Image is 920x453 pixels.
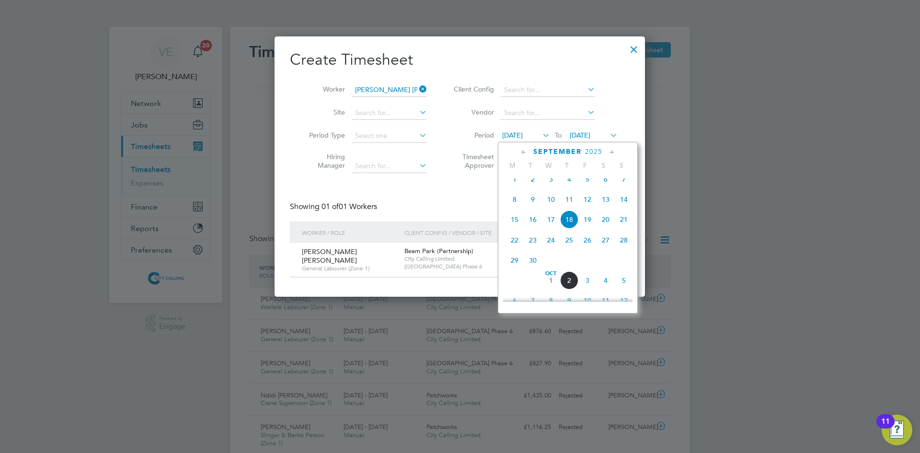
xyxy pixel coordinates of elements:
span: 28 [615,231,633,249]
label: Period Type [302,131,345,139]
span: 16 [524,210,542,229]
label: Worker [302,85,345,93]
label: Timesheet Approver [451,152,494,170]
span: City Calling Limited [404,255,553,263]
span: 5 [578,170,597,188]
label: Site [302,108,345,116]
input: Search for... [352,106,427,120]
span: 6 [506,291,524,310]
span: Oct [542,271,560,276]
span: [DATE] [502,131,523,139]
span: [GEOGRAPHIC_DATA] Phase 6 [404,263,553,270]
span: 1 [542,271,560,290]
span: 25 [560,231,578,249]
span: 14 [615,190,633,209]
span: 2 [524,170,542,188]
input: Select one [352,129,427,143]
div: Worker / Role [299,221,402,244]
span: 12 [615,291,633,310]
div: Showing [290,202,379,212]
span: General Labourer (Zone 1) [302,265,397,272]
span: 29 [506,251,524,269]
span: September [533,148,582,156]
label: Vendor [451,108,494,116]
span: 15 [506,210,524,229]
span: W [540,161,558,170]
span: 11 [560,190,578,209]
span: Beam Park (Partnership) [404,247,473,255]
span: F [576,161,594,170]
span: 4 [597,271,615,290]
input: Search for... [352,160,427,173]
span: 23 [524,231,542,249]
span: 4 [560,170,578,188]
span: 17 [542,210,560,229]
label: Period [451,131,494,139]
span: 6 [597,170,615,188]
span: S [612,161,631,170]
span: 01 of [322,202,339,211]
span: 5 [615,271,633,290]
span: 7 [615,170,633,188]
span: 8 [542,291,560,310]
span: 13 [597,190,615,209]
span: [PERSON_NAME] [PERSON_NAME] [302,247,357,265]
span: 18 [560,210,578,229]
input: Search for... [352,83,427,97]
div: 11 [881,421,890,434]
span: T [558,161,576,170]
span: 30 [524,251,542,269]
input: Search for... [501,83,595,97]
span: 3 [542,170,560,188]
span: To [552,129,564,141]
span: 1 [506,170,524,188]
label: Hiring Manager [302,152,345,170]
span: 9 [560,291,578,310]
input: Search for... [501,106,595,120]
span: 19 [578,210,597,229]
span: 27 [597,231,615,249]
span: 9 [524,190,542,209]
span: T [521,161,540,170]
span: 2 [560,271,578,290]
span: 11 [597,291,615,310]
span: 20 [597,210,615,229]
span: 21 [615,210,633,229]
span: 10 [578,291,597,310]
span: 26 [578,231,597,249]
span: S [594,161,612,170]
div: Client Config / Vendor / Site [402,221,556,244]
span: 01 Workers [322,202,377,211]
span: [DATE] [570,131,590,139]
label: Client Config [451,85,494,93]
span: 12 [578,190,597,209]
button: Open Resource Center, 11 new notifications [882,415,912,445]
span: 7 [524,291,542,310]
span: 22 [506,231,524,249]
span: 3 [578,271,597,290]
h2: Create Timesheet [290,50,630,70]
span: 2025 [585,148,602,156]
span: 24 [542,231,560,249]
span: 10 [542,190,560,209]
span: 8 [506,190,524,209]
span: M [503,161,521,170]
